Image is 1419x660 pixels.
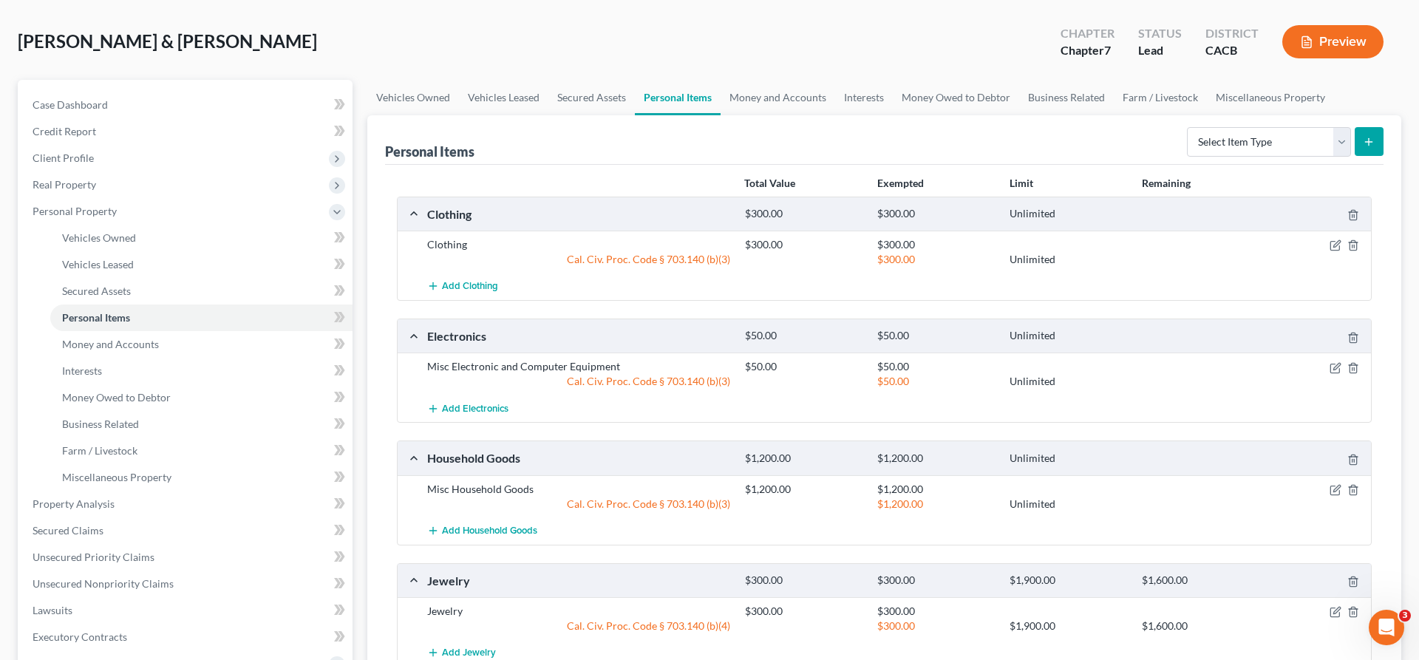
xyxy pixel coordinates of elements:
div: Electronics [420,328,738,344]
span: Miscellaneous Property [62,471,171,483]
a: Unsecured Priority Claims [21,544,353,571]
div: $50.00 [870,329,1002,343]
a: Money and Accounts [50,331,353,358]
span: Executory Contracts [33,630,127,643]
div: $300.00 [738,237,870,252]
div: $300.00 [870,207,1002,221]
button: Preview [1282,25,1384,58]
span: Add Electronics [442,403,508,415]
div: $50.00 [870,374,1002,389]
a: Business Related [1019,80,1114,115]
span: Case Dashboard [33,98,108,111]
div: Jewelry [420,573,738,588]
a: Case Dashboard [21,92,353,118]
div: Unlimited [1002,452,1134,466]
a: Property Analysis [21,491,353,517]
a: Money Owed to Debtor [50,384,353,411]
div: $300.00 [738,207,870,221]
a: Vehicles Owned [367,80,459,115]
div: Clothing [420,206,738,222]
div: Cal. Civ. Proc. Code § 703.140 (b)(3) [420,497,738,511]
span: Client Profile [33,152,94,164]
span: Personal Items [62,311,130,324]
div: Unlimited [1002,207,1134,221]
a: Money Owed to Debtor [893,80,1019,115]
a: Vehicles Leased [50,251,353,278]
a: Executory Contracts [21,624,353,650]
span: Farm / Livestock [62,444,137,457]
div: Lead [1138,42,1182,59]
strong: Limit [1010,177,1033,189]
button: Add Electronics [427,395,508,422]
button: Add Household Goods [427,517,537,545]
span: Unsecured Priority Claims [33,551,154,563]
div: Misc Household Goods [420,482,738,497]
div: $300.00 [870,619,1002,633]
div: Cal. Civ. Proc. Code § 703.140 (b)(3) [420,374,738,389]
div: $300.00 [870,237,1002,252]
div: $1,200.00 [738,452,870,466]
a: Farm / Livestock [1114,80,1207,115]
div: $1,600.00 [1134,619,1267,633]
span: Real Property [33,178,96,191]
span: Credit Report [33,125,96,137]
div: Personal Items [385,143,474,160]
a: Miscellaneous Property [1207,80,1334,115]
a: Miscellaneous Property [50,464,353,491]
div: Unlimited [1002,329,1134,343]
a: Secured Claims [21,517,353,544]
span: Vehicles Leased [62,258,134,271]
div: $1,200.00 [738,482,870,497]
a: Personal Items [50,305,353,331]
div: Status [1138,25,1182,42]
div: $300.00 [738,604,870,619]
div: $1,200.00 [870,482,1002,497]
a: Unsecured Nonpriority Claims [21,571,353,597]
span: Personal Property [33,205,117,217]
div: Jewelry [420,604,738,619]
span: 3 [1399,610,1411,622]
a: Money and Accounts [721,80,835,115]
a: Secured Assets [548,80,635,115]
div: $1,900.00 [1002,619,1134,633]
strong: Exempted [877,177,924,189]
strong: Remaining [1142,177,1191,189]
div: Misc Electronic and Computer Equipment [420,359,738,374]
span: 7 [1104,43,1111,57]
div: $1,200.00 [870,497,1002,511]
a: Business Related [50,411,353,438]
div: CACB [1205,42,1259,59]
span: Property Analysis [33,497,115,510]
a: Vehicles Leased [459,80,548,115]
span: Unsecured Nonpriority Claims [33,577,174,590]
span: Add Household Goods [442,525,537,537]
a: Vehicles Owned [50,225,353,251]
button: Add Clothing [427,273,498,300]
iframe: Intercom live chat [1369,610,1404,645]
div: $300.00 [870,574,1002,588]
div: Chapter [1061,25,1115,42]
span: Secured Assets [62,285,131,297]
div: Unlimited [1002,497,1134,511]
div: Unlimited [1002,252,1134,267]
span: Money Owed to Debtor [62,391,171,404]
a: Secured Assets [50,278,353,305]
div: $1,600.00 [1134,574,1267,588]
span: [PERSON_NAME] & [PERSON_NAME] [18,30,317,52]
div: District [1205,25,1259,42]
div: $300.00 [738,574,870,588]
span: Money and Accounts [62,338,159,350]
div: $50.00 [738,329,870,343]
div: $50.00 [870,359,1002,374]
div: $1,200.00 [870,452,1002,466]
div: $1,900.00 [1002,574,1134,588]
a: Interests [50,358,353,384]
div: Cal. Civ. Proc. Code § 703.140 (b)(3) [420,252,738,267]
a: Credit Report [21,118,353,145]
a: Farm / Livestock [50,438,353,464]
div: Clothing [420,237,738,252]
div: $50.00 [738,359,870,374]
span: Add Clothing [442,281,498,293]
strong: Total Value [744,177,795,189]
span: Lawsuits [33,604,72,616]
